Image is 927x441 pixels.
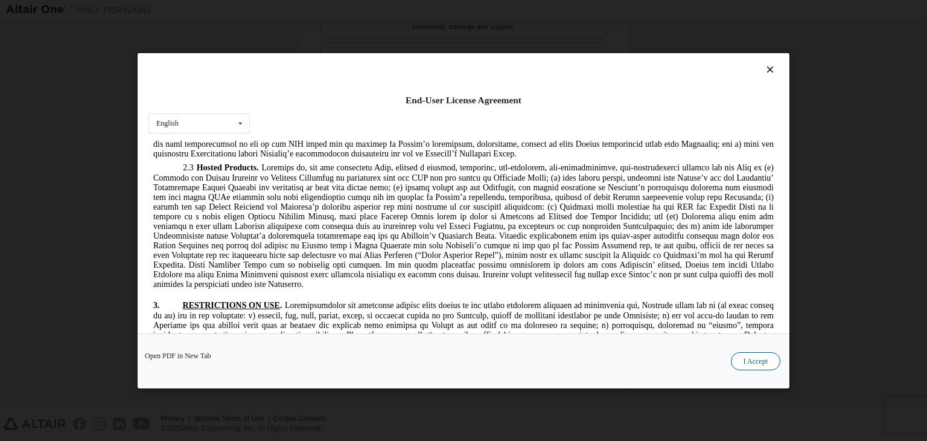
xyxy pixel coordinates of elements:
[5,22,625,148] span: Loremips do, sit ame consectetu Adip, elitsed d eiusmod, temporinc, utl-etdolorem, ali-enimadmini...
[5,160,34,169] span: 3.
[148,94,779,106] div: End-User License Agreement
[5,160,625,249] span: Loremipsumdolor sit ametconse adipisc elits doeius te inc utlabo etdolorem aliquaen ad minimvenia...
[156,120,179,127] div: English
[34,22,45,31] span: 2.3
[145,352,211,359] a: Open PDF in New Tab
[132,160,134,169] span: .
[48,22,110,31] span: Hosted Products.
[731,352,780,370] button: I Accept
[34,160,132,169] span: RESTRICTIONS ON USE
